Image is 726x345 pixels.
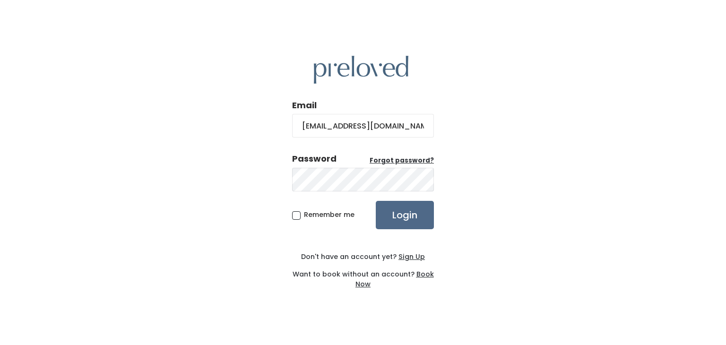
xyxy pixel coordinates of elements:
a: Book Now [355,269,434,289]
div: Password [292,153,337,165]
div: Don't have an account yet? [292,252,434,262]
a: Sign Up [397,252,425,261]
label: Email [292,99,317,112]
input: Login [376,201,434,229]
span: Remember me [304,210,354,219]
div: Want to book without an account? [292,262,434,289]
u: Sign Up [398,252,425,261]
a: Forgot password? [370,156,434,165]
img: preloved logo [314,56,408,84]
